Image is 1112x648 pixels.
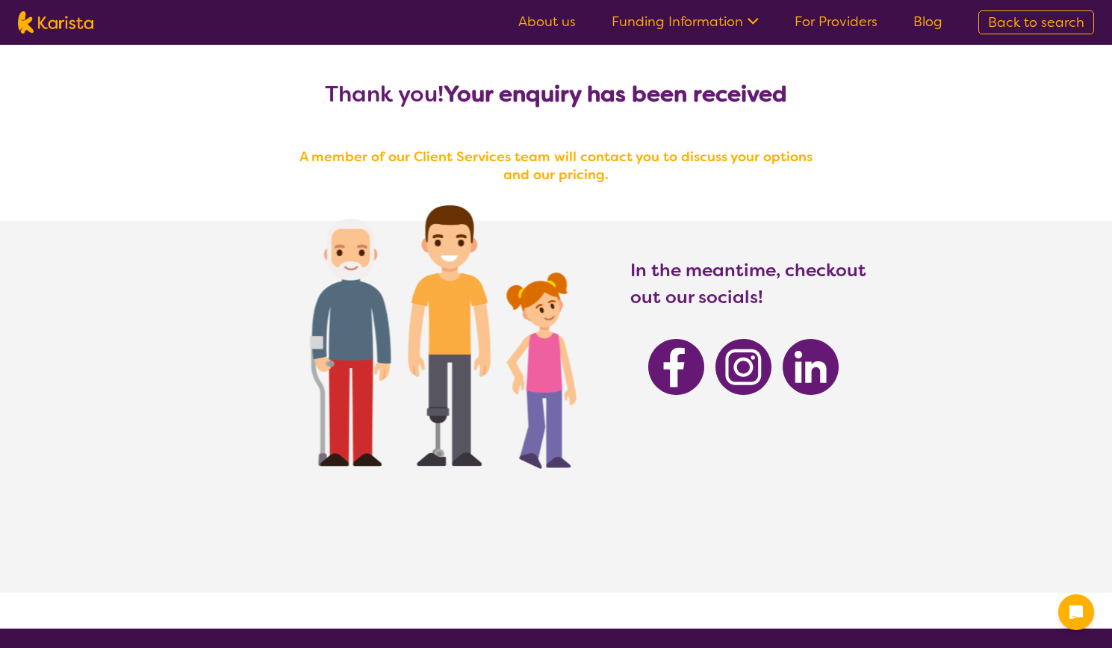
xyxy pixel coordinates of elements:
[612,13,759,31] a: Funding Information
[630,257,868,311] h3: In the meantime, checkout out our socials!
[715,339,771,395] img: Karista Instagram
[795,13,878,31] a: For Providers
[288,81,825,108] h2: Thank you!
[18,11,93,34] img: Karista logo
[518,13,576,31] a: About us
[648,339,704,395] img: Karista Facebook
[978,10,1094,34] a: Back to search
[988,13,1084,31] span: Back to search
[444,79,787,109] b: Your enquiry has been received
[783,339,839,395] img: Karista Linkedin
[288,148,825,184] h4: A member of our Client Services team will contact you to discuss your options and our pricing.
[913,13,942,31] a: Blog
[265,167,608,496] img: Karista provider enquiry success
